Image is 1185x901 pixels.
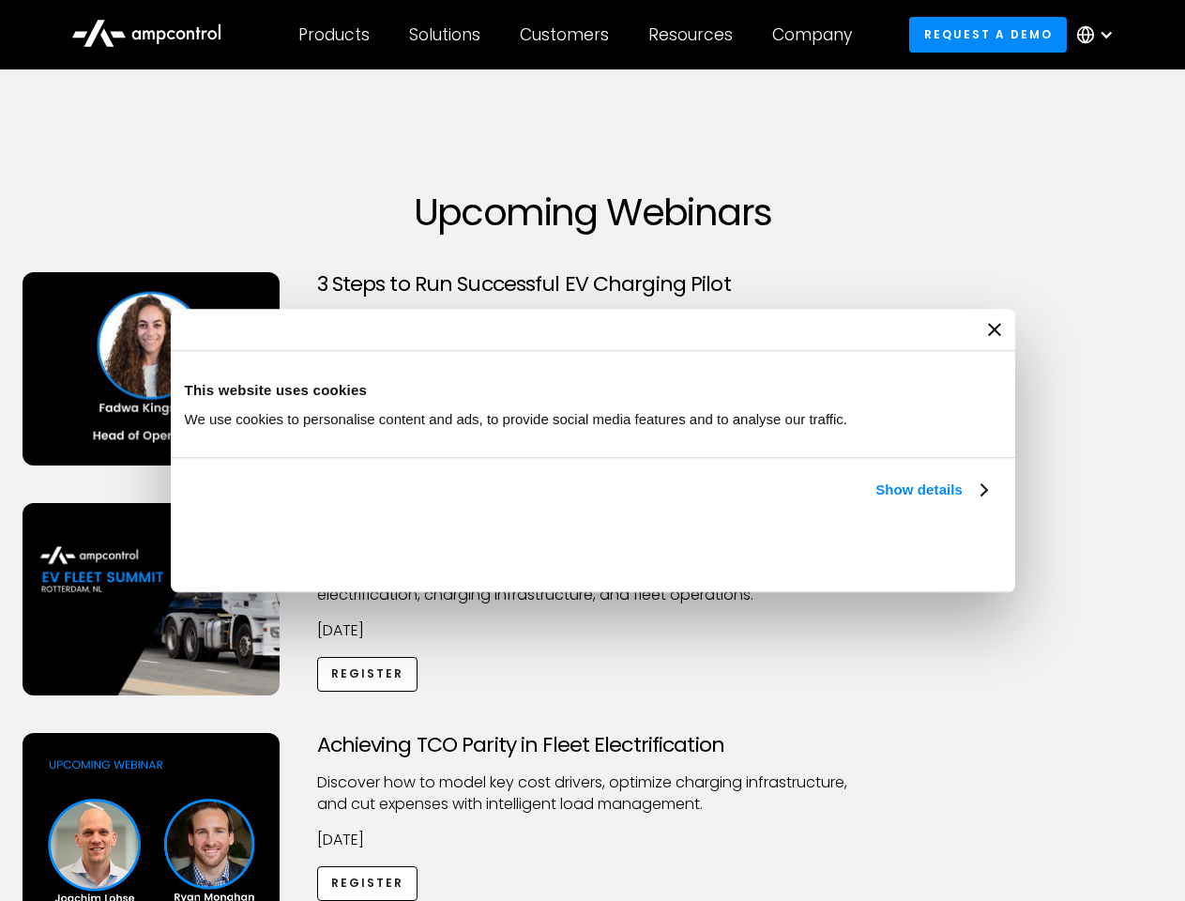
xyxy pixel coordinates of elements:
[185,411,848,427] span: We use cookies to personalise content and ads, to provide social media features and to analyse ou...
[648,24,733,45] div: Resources
[317,830,869,850] p: [DATE]
[317,733,869,757] h3: Achieving TCO Parity in Fleet Electrification
[520,24,609,45] div: Customers
[185,379,1001,402] div: This website uses cookies
[317,772,869,815] p: Discover how to model key cost drivers, optimize charging infrastructure, and cut expenses with i...
[409,24,480,45] div: Solutions
[317,620,869,641] p: [DATE]
[909,17,1067,52] a: Request a demo
[298,24,370,45] div: Products
[724,523,994,577] button: Okay
[317,657,418,692] a: Register
[772,24,852,45] div: Company
[317,866,418,901] a: Register
[875,479,986,501] a: Show details
[317,272,869,297] h3: 3 Steps to Run Successful EV Charging Pilot
[23,190,1163,235] h1: Upcoming Webinars
[988,323,1001,336] button: Close banner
